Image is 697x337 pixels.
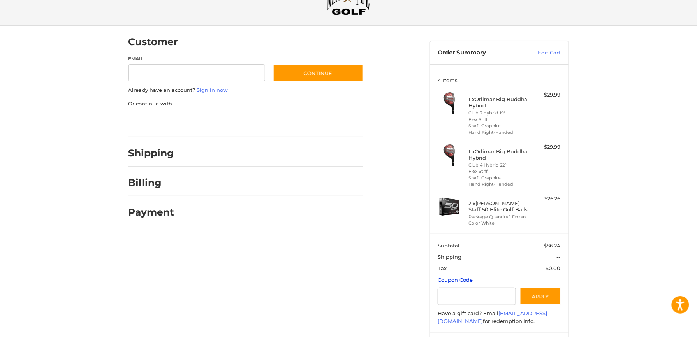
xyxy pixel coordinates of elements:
button: Apply [520,288,561,305]
iframe: PayPal-paypal [126,115,184,129]
span: Shipping [438,254,461,260]
li: Package Quantity 1 Dozen [468,214,528,220]
li: Shaft Graphite [468,175,528,181]
h3: Order Summary [438,49,521,57]
iframe: Google Customer Reviews [633,316,697,337]
a: Sign in now [197,87,228,93]
h2: Customer [128,36,178,48]
li: Flex Stiff [468,168,528,175]
a: Coupon Code [438,277,473,283]
span: $86.24 [544,242,561,249]
iframe: PayPal-paylater [192,115,250,129]
li: Flex Stiff [468,116,528,123]
span: -- [557,254,561,260]
input: Gift Certificate or Coupon Code [438,288,516,305]
li: Club 4 Hybrid 22° [468,162,528,168]
li: Shaft Graphite [468,123,528,129]
div: Have a gift card? Email for redemption info. [438,310,561,325]
h3: 4 Items [438,77,561,83]
a: Edit Cart [521,49,561,57]
span: Subtotal [438,242,459,249]
li: Hand Right-Handed [468,181,528,188]
label: Email [128,55,266,62]
button: Continue [273,64,363,82]
h4: 1 x Orlimar Big Buddha Hybrid [468,96,528,109]
iframe: PayPal-venmo [258,115,316,129]
a: [EMAIL_ADDRESS][DOMAIN_NAME] [438,310,547,324]
p: Or continue with [128,100,363,108]
h2: Payment [128,206,174,218]
h4: 2 x [PERSON_NAME] Staff 50 Elite Golf Balls [468,200,528,213]
div: $29.99 [530,143,561,151]
li: Color White [468,220,528,226]
h2: Billing [128,177,174,189]
h2: Shipping [128,147,174,159]
h4: 1 x Orlimar Big Buddha Hybrid [468,148,528,161]
span: Tax [438,265,447,271]
div: $26.26 [530,195,561,203]
li: Hand Right-Handed [468,129,528,136]
div: $29.99 [530,91,561,99]
p: Already have an account? [128,86,363,94]
li: Club 3 Hybrid 19° [468,110,528,116]
span: $0.00 [546,265,561,271]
